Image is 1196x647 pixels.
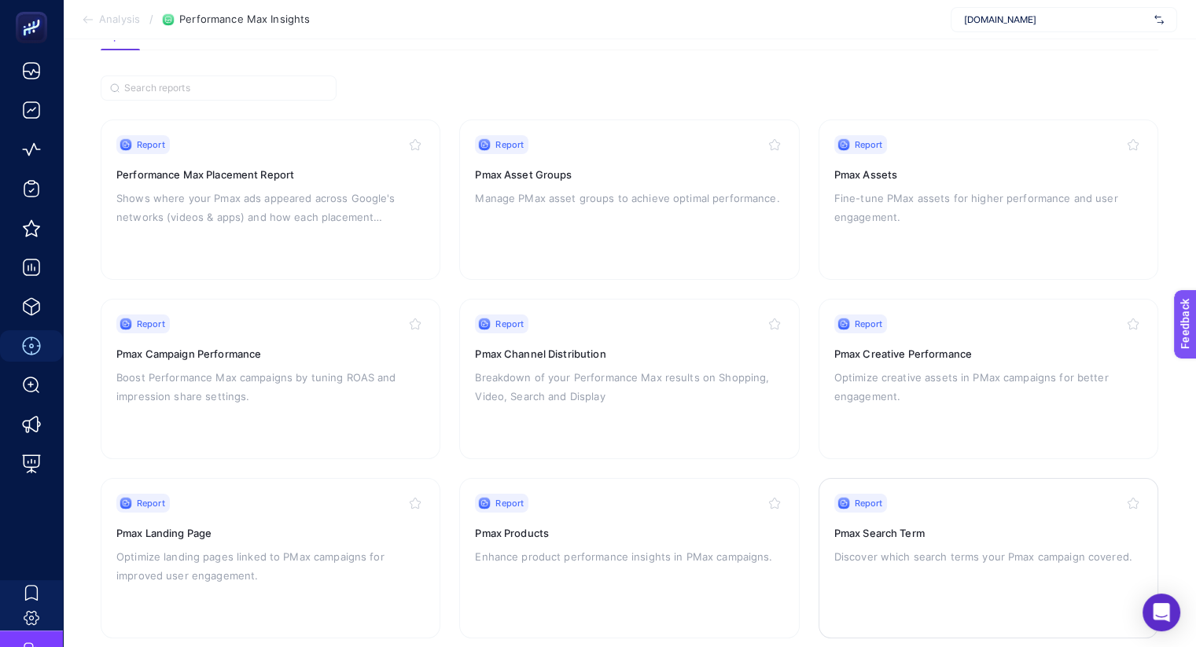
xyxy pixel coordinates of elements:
button: Reports [101,30,140,50]
img: svg%3e [1154,12,1164,28]
span: Report [495,497,524,509]
a: ReportPmax Channel DistributionBreakdown of your Performance Max results on Shopping, Video, Sear... [459,299,799,459]
p: Fine-tune PMax assets for higher performance and user engagement. [834,189,1143,226]
span: Report [855,318,883,330]
a: ReportPmax Campaign PerformanceBoost Performance Max campaigns by tuning ROAS and impression shar... [101,299,440,459]
span: Analysis [99,13,140,26]
a: ReportPmax Asset GroupsManage PMax asset groups to achieve optimal performance. [459,119,799,280]
span: [DOMAIN_NAME] [964,13,1148,26]
span: Report [137,138,165,151]
a: ReportPmax Creative PerformanceOptimize creative assets in PMax campaigns for better engagement. [819,299,1158,459]
h3: Pmax Assets [834,167,1143,182]
p: Shows where your Pmax ads appeared across Google's networks (videos & apps) and how each placemen... [116,189,425,226]
h3: Pmax Products [475,525,783,541]
p: Optimize landing pages linked to PMax campaigns for improved user engagement. [116,547,425,585]
a: ReportPmax ProductsEnhance product performance insights in PMax campaigns. [459,478,799,638]
h3: Pmax Search Term [834,525,1143,541]
span: Report [137,497,165,509]
a: ReportPmax Landing PageOptimize landing pages linked to PMax campaigns for improved user engagement. [101,478,440,638]
input: Search [124,83,327,94]
h3: Pmax Landing Page [116,525,425,541]
a: ReportPmax Search TermDiscover which search terms your Pmax campaign covered. [819,478,1158,638]
span: Performance Max Insights [179,13,310,26]
h3: Performance Max Placement Report [116,167,425,182]
span: / [149,13,153,25]
span: Report [137,318,165,330]
span: Report [495,318,524,330]
p: Boost Performance Max campaigns by tuning ROAS and impression share settings. [116,368,425,406]
span: Report [495,138,524,151]
span: Feedback [9,5,60,17]
p: Optimize creative assets in PMax campaigns for better engagement. [834,368,1143,406]
p: Discover which search terms your Pmax campaign covered. [834,547,1143,566]
a: ReportPerformance Max Placement ReportShows where your Pmax ads appeared across Google's networks... [101,119,440,280]
a: ReportPmax AssetsFine-tune PMax assets for higher performance and user engagement. [819,119,1158,280]
span: Report [855,497,883,509]
h3: Pmax Creative Performance [834,346,1143,362]
h3: Pmax Channel Distribution [475,346,783,362]
p: Manage PMax asset groups to achieve optimal performance. [475,189,783,208]
h3: Pmax Campaign Performance [116,346,425,362]
div: Open Intercom Messenger [1143,594,1180,631]
h3: Pmax Asset Groups [475,167,783,182]
span: Report [855,138,883,151]
p: Enhance product performance insights in PMax campaigns. [475,547,783,566]
p: Breakdown of your Performance Max results on Shopping, Video, Search and Display [475,368,783,406]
